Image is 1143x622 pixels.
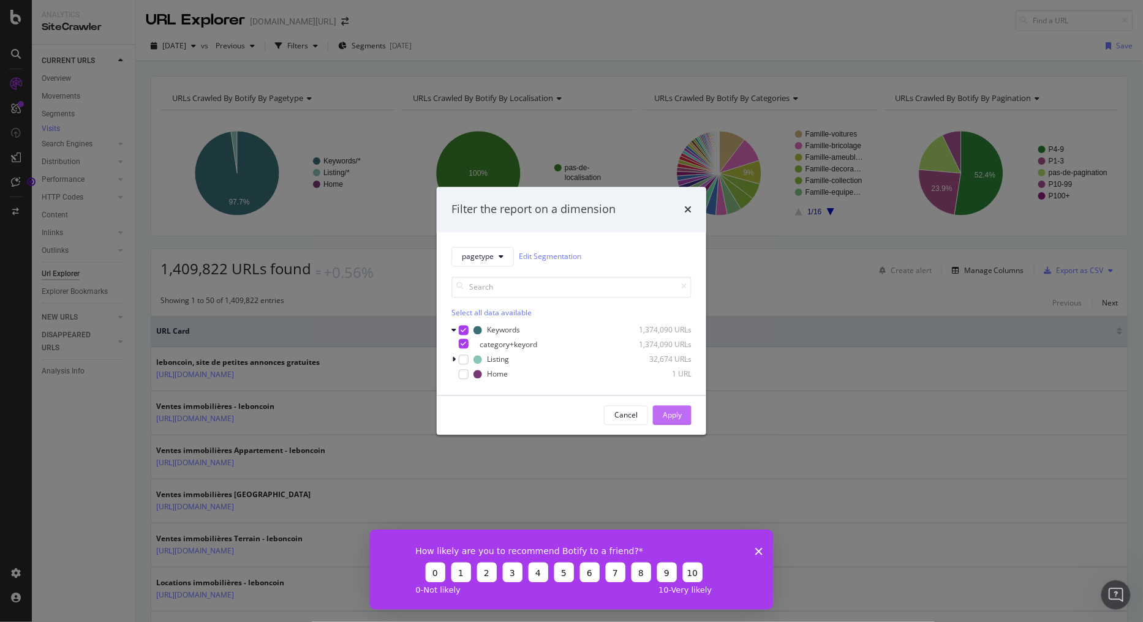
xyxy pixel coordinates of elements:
[632,325,692,335] div: 1,374,090 URLs
[487,354,509,365] div: Listing
[451,202,616,218] div: Filter the report on a dimension
[663,410,682,421] div: Apply
[451,276,692,298] input: Search
[519,250,581,263] a: Edit Segmentation
[653,405,692,425] button: Apply
[487,369,508,380] div: Home
[604,405,648,425] button: Cancel
[632,354,692,365] div: 32,674 URLs
[1101,580,1131,610] iframe: Intercom live chat
[614,410,638,421] div: Cancel
[487,325,520,335] div: Keywords
[462,252,494,262] span: pagetype
[684,202,692,218] div: times
[369,530,774,610] iframe: Enquête de Botify
[437,187,706,435] div: modal
[451,247,514,266] button: pagetype
[632,340,692,350] div: 1,374,090 URLs
[632,369,692,380] div: 1 URL
[451,307,692,318] div: Select all data available
[480,340,537,350] div: category+keyord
